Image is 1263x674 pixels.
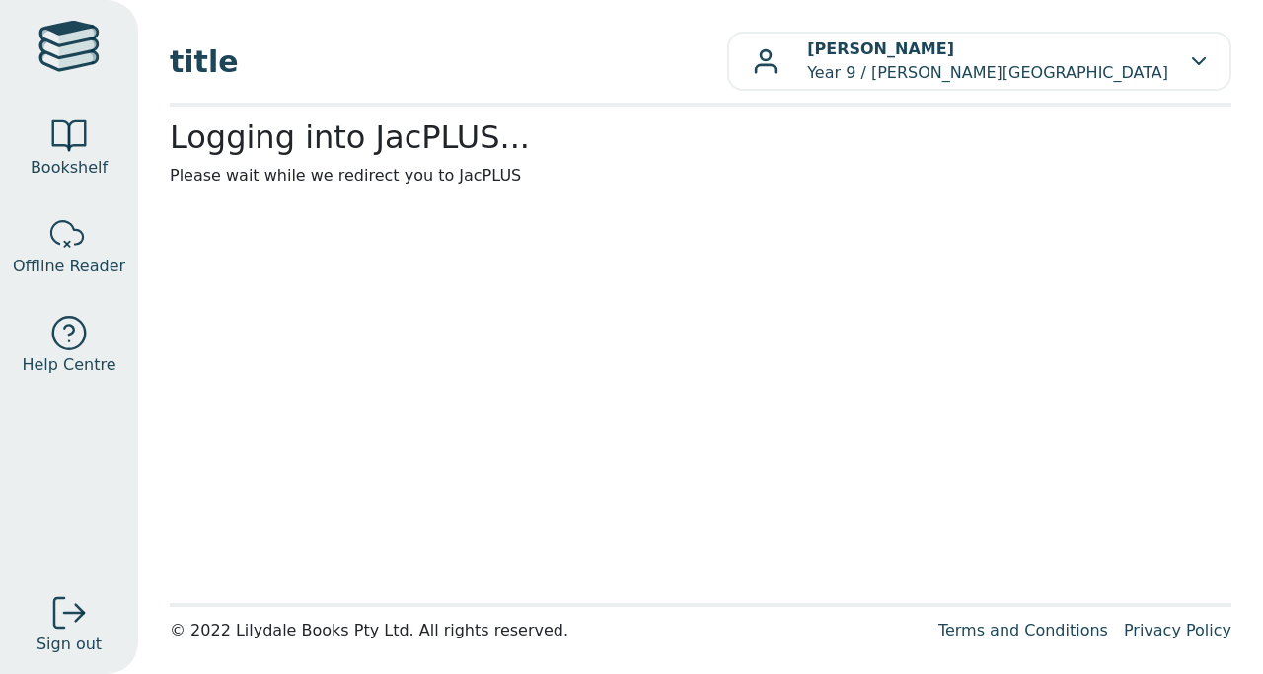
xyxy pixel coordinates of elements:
[1124,621,1231,639] a: Privacy Policy
[22,353,115,377] span: Help Centre
[727,32,1231,91] button: [PERSON_NAME]Year 9 / [PERSON_NAME][GEOGRAPHIC_DATA]
[170,164,1231,187] p: Please wait while we redirect you to JacPLUS
[807,37,1168,85] p: Year 9 / [PERSON_NAME][GEOGRAPHIC_DATA]
[13,255,125,278] span: Offline Reader
[938,621,1108,639] a: Terms and Conditions
[170,39,727,84] span: title
[37,633,102,656] span: Sign out
[170,118,1231,156] h2: Logging into JacPLUS...
[807,39,954,58] b: [PERSON_NAME]
[170,619,923,642] div: © 2022 Lilydale Books Pty Ltd. All rights reserved.
[31,156,108,180] span: Bookshelf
